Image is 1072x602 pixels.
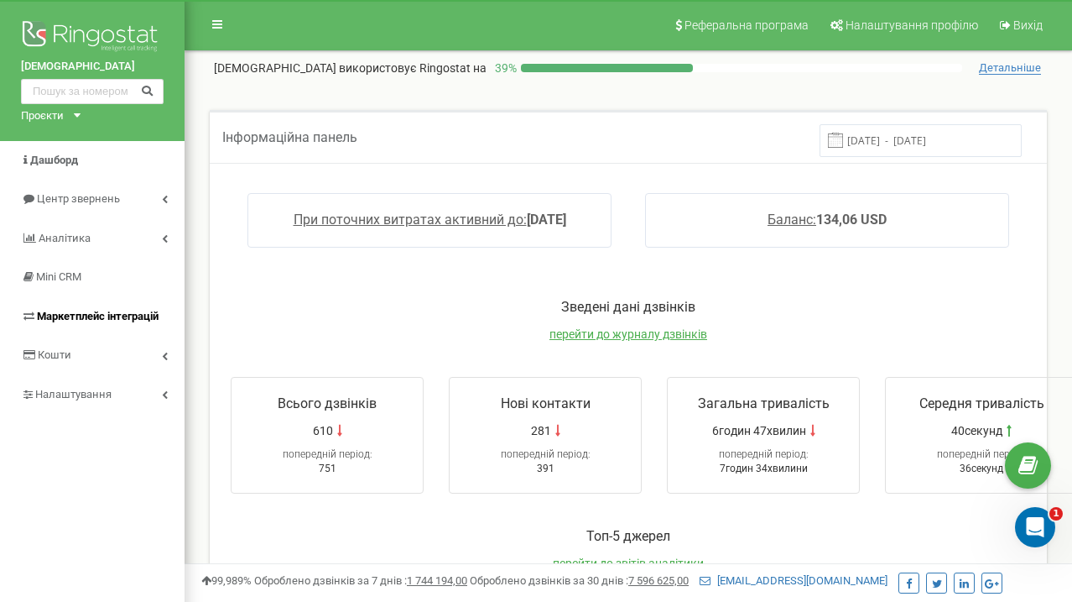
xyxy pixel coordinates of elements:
[979,61,1041,75] span: Детальніше
[254,574,467,587] span: Оброблено дзвінків за 7 днів :
[1049,507,1063,521] span: 1
[407,574,467,587] u: 1 744 194,00
[37,310,159,322] span: Маркетплейс інтеграцій
[294,212,566,228] a: При поточних витратах активний до:[DATE]
[1015,507,1055,547] iframe: Intercom live chat
[21,59,164,75] a: [DEMOGRAPHIC_DATA]
[720,463,808,474] span: 7годин 34хвилини
[698,395,830,411] span: Загальна тривалість
[684,18,809,32] span: Реферальна програма
[531,422,551,439] span: 281
[1013,18,1043,32] span: Вихід
[628,574,689,587] u: 7 596 625,00
[21,79,164,104] input: Пошук за номером
[21,108,64,124] div: Проєкти
[319,463,336,474] span: 751
[919,395,1044,411] span: Середня тривалість
[537,463,554,474] span: 391
[36,270,81,283] span: Mini CRM
[960,463,1003,474] span: 36секунд
[951,422,1002,439] span: 40секунд
[470,574,689,587] span: Оброблено дзвінків за 30 днів :
[501,395,591,411] span: Нові контакти
[719,448,809,460] span: попередній період:
[278,395,377,411] span: Всього дзвінків
[586,528,670,544] span: Toп-5 джерел
[937,448,1027,460] span: попередній період:
[768,212,816,228] span: Баланс:
[549,327,707,341] a: перейти до журналу дзвінків
[561,299,695,315] span: Зведені дані дзвінків
[21,17,164,59] img: Ringostat logo
[313,422,333,439] span: 610
[768,212,887,228] a: Баланс:134,06 USD
[37,192,120,205] span: Центр звернень
[39,232,91,244] span: Аналiтика
[201,574,252,587] span: 99,989%
[553,557,704,570] a: перейти до звітів аналітики
[283,448,372,460] span: попередній період:
[501,448,591,460] span: попередній період:
[487,60,521,76] p: 39 %
[214,60,487,76] p: [DEMOGRAPHIC_DATA]
[38,348,71,361] span: Кошти
[35,388,112,400] span: Налаштування
[712,422,806,439] span: 6годин 47хвилин
[222,129,357,145] span: Інформаційна панель
[339,61,487,75] span: використовує Ringostat на
[700,574,887,587] a: [EMAIL_ADDRESS][DOMAIN_NAME]
[30,154,78,166] span: Дашборд
[294,212,527,228] span: При поточних витратах активний до:
[846,18,978,32] span: Налаштування профілю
